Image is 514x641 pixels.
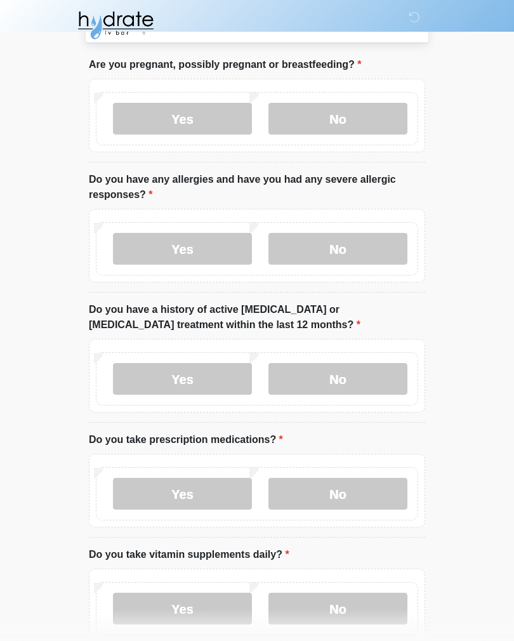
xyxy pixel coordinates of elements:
label: No [268,593,407,625]
img: Hydrate IV Bar - Fort Collins Logo [76,10,155,41]
label: Do you take vitamin supplements daily? [89,548,289,563]
label: Yes [113,479,252,510]
label: Do you have a history of active [MEDICAL_DATA] or [MEDICAL_DATA] treatment within the last 12 mon... [89,303,425,333]
label: No [268,479,407,510]
label: Yes [113,103,252,135]
label: Are you pregnant, possibly pregnant or breastfeeding? [89,58,361,73]
label: Do you have any allergies and have you had any severe allergic responses? [89,173,425,203]
label: No [268,234,407,265]
label: Do you take prescription medications? [89,433,283,448]
label: No [268,103,407,135]
label: No [268,364,407,395]
label: Yes [113,364,252,395]
label: Yes [113,593,252,625]
label: Yes [113,234,252,265]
